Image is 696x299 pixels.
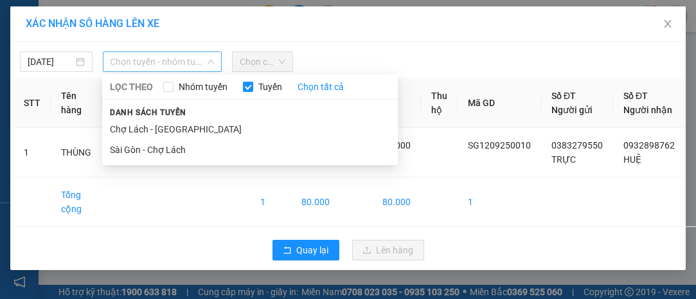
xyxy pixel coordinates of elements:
[623,105,672,115] span: Người nhận
[123,11,233,26] div: Chợ Lách
[11,11,114,26] div: Sài Gòn
[623,91,648,101] span: Số ĐT
[468,140,531,150] span: SG1209250010
[458,78,541,128] th: Mã GD
[102,119,398,140] li: Chợ Lách - [GEOGRAPHIC_DATA]
[253,80,287,94] span: Tuyến
[141,60,175,82] span: 6 RI
[10,90,116,105] div: 90.000
[207,58,215,66] span: down
[283,246,292,256] span: rollback
[650,6,686,42] button: Close
[102,107,194,118] span: Danh sách tuyến
[110,80,153,94] span: LỌC THEO
[123,67,141,80] span: DĐ:
[291,177,340,227] td: 80.000
[10,91,30,105] span: CR :
[297,243,329,257] span: Quay lại
[298,80,344,94] a: Chọn tất cả
[51,177,102,227] td: Tổng cộng
[352,240,424,260] button: uploadLên hàng
[174,80,233,94] span: Nhóm tuyến
[102,78,132,128] th: SL
[102,140,398,160] li: Sài Gòn - Chợ Lách
[28,55,73,69] input: 12/09/2025
[51,128,102,177] td: THÙNG
[240,52,285,71] span: Chọn chuyến
[272,240,339,260] button: rollbackQuay lại
[551,154,576,165] span: TRỰC
[623,140,675,150] span: 0932898762
[11,26,114,42] div: YẾN
[26,17,159,30] span: XÁC NHẬN SỐ HÀNG LÊN XE
[551,91,576,101] span: Số ĐT
[458,177,541,227] td: 1
[623,154,641,165] span: HUỆ
[123,26,233,42] div: CÀ
[13,78,51,128] th: STT
[11,42,114,60] div: 0704466291
[111,52,215,71] span: Chọn tuyến - nhóm tuyến
[11,12,31,26] span: Gửi:
[250,177,291,227] td: 1
[551,140,603,150] span: 0383279550
[51,78,102,128] th: Tên hàng
[663,19,673,29] span: close
[551,105,593,115] span: Người gửi
[123,42,233,60] div: 0765948857
[13,128,51,177] td: 1
[421,78,458,128] th: Thu hộ
[123,12,154,26] span: Nhận:
[372,177,421,227] td: 80.000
